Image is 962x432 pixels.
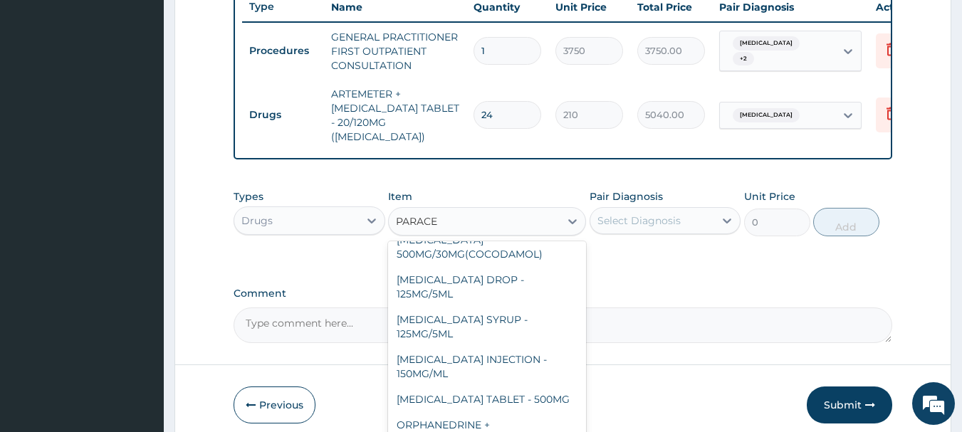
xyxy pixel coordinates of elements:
td: ARTEMETER + [MEDICAL_DATA] TABLET - 20/120MG ([MEDICAL_DATA]) [324,80,466,151]
textarea: Type your message and hit 'Enter' [7,284,271,334]
label: Types [234,191,263,203]
td: Drugs [242,102,324,128]
div: [MEDICAL_DATA] INJECTION - 150MG/ML [388,347,586,386]
button: Previous [234,386,315,423]
div: [MEDICAL_DATA] DROP - 125MG/5ML [388,267,586,307]
span: We're online! [83,127,197,270]
label: Item [388,189,412,204]
div: [MEDICAL_DATA] TABLET - 500MG [388,386,586,412]
td: GENERAL PRACTITIONER FIRST OUTPATIENT CONSULTATION [324,23,466,80]
img: d_794563401_company_1708531726252_794563401 [26,71,58,107]
div: Select Diagnosis [597,214,681,228]
td: Procedures [242,38,324,64]
div: Minimize live chat window [234,7,268,41]
span: [MEDICAL_DATA] [733,36,800,51]
label: Pair Diagnosis [590,189,663,204]
button: Submit [807,386,892,423]
div: Chat with us now [74,80,239,98]
label: Comment [234,288,893,300]
div: Drugs [241,214,273,228]
span: [MEDICAL_DATA] [733,108,800,122]
label: Unit Price [744,189,795,204]
div: [MEDICAL_DATA] SYRUP - 125MG/5ML [388,307,586,347]
span: + 2 [733,52,754,66]
button: Add [813,208,879,236]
